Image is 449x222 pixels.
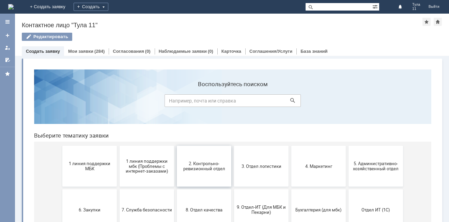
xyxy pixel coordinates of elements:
button: Финансовый отдел [148,169,203,210]
button: 1 линия поддержки мбк (Проблемы с интернет-заказами) [91,82,145,123]
button: 6. Закупки [34,125,88,166]
div: Сделать домашней страницей [434,18,442,26]
button: Отдел-ИТ (Битрикс24 и CRM) [34,169,88,210]
label: Воспользуйтесь поиском [136,17,272,23]
button: 7. Служба безопасности [91,125,145,166]
a: Мои согласования [2,54,13,65]
button: 3. Отдел логистики [205,82,260,123]
div: (284) [94,49,105,54]
img: logo [8,4,14,10]
span: 7. Служба безопасности [93,143,143,148]
span: Расширенный поиск [372,3,379,10]
span: 1 линия поддержки мбк (Проблемы с интернет-заказами) [93,94,143,110]
a: Мои заявки [68,49,93,54]
span: 9. Отдел-ИТ (Для МБК и Пекарни) [207,141,258,151]
span: 4. Маркетинг [265,99,315,105]
a: Наблюдаемые заявки [159,49,207,54]
button: Отдел ИТ (1С) [320,125,374,166]
div: (0) [145,49,151,54]
a: Согласования [113,49,144,54]
span: 2. Контрольно-ревизионный отдел [150,97,201,107]
span: Франчайзинг [207,187,258,192]
button: Франчайзинг [205,169,260,210]
span: 1 линия поддержки МБК [36,97,86,107]
div: Добавить в избранное [422,18,431,26]
button: 4. Маркетинг [263,82,317,123]
a: Соглашения/Услуги [249,49,292,54]
header: Выберите тематику заявки [5,68,403,75]
span: Отдел-ИТ (Битрикс24 и CRM) [36,184,86,194]
a: Перейти на домашнюю страницу [8,4,14,10]
span: Бухгалтерия (для мбк) [265,143,315,148]
button: Отдел-ИТ (Офис) [91,169,145,210]
button: [PERSON_NAME]. Услуги ИТ для МБК (оформляет L1) [320,169,374,210]
span: Тула [412,3,420,7]
div: Контактное лицо "Тула 11" [22,22,422,29]
button: 5. Административно-хозяйственный отдел [320,82,374,123]
span: 3. Отдел логистики [207,99,258,105]
a: Мои заявки [2,42,13,53]
span: Отдел-ИТ (Офис) [93,187,143,192]
button: Бухгалтерия (для мбк) [263,125,317,166]
a: Создать заявку [2,30,13,41]
a: Карточка [221,49,241,54]
input: Например, почта или справка [136,30,272,43]
button: 1 линия поддержки МБК [34,82,88,123]
button: Это соглашение не активно! [263,169,317,210]
span: 8. Отдел качества [150,143,201,148]
span: [PERSON_NAME]. Услуги ИТ для МБК (оформляет L1) [322,181,372,197]
a: Создать заявку [26,49,60,54]
div: Создать [74,3,108,11]
div: (0) [208,49,213,54]
span: 6. Закупки [36,143,86,148]
span: Отдел ИТ (1С) [322,143,372,148]
a: База знаний [300,49,327,54]
span: 11 [412,7,420,11]
button: 2. Контрольно-ревизионный отдел [148,82,203,123]
span: Финансовый отдел [150,187,201,192]
span: 5. Административно-хозяйственный отдел [322,97,372,107]
button: 9. Отдел-ИТ (Для МБК и Пекарни) [205,125,260,166]
button: 8. Отдел качества [148,125,203,166]
span: Это соглашение не активно! [265,184,315,194]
